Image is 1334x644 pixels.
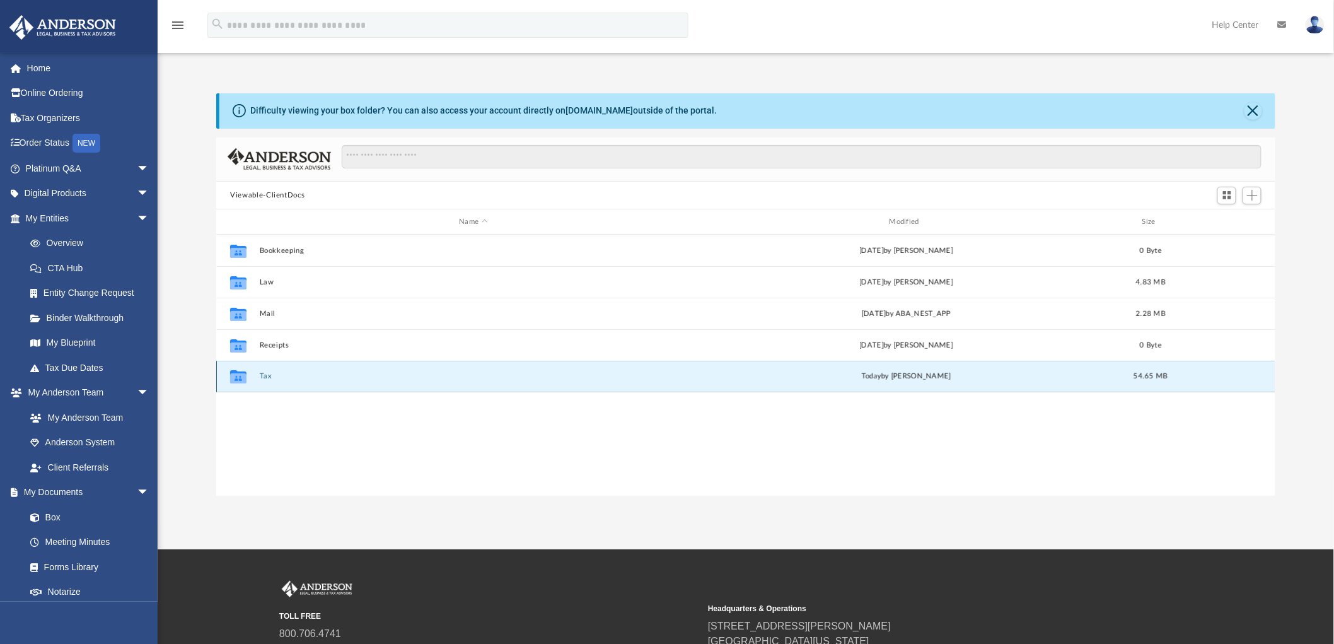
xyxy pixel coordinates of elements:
a: Client Referrals [18,455,162,480]
a: Notarize [18,580,162,605]
button: Mail [260,310,687,318]
span: 0 Byte [1140,342,1163,349]
span: 0 Byte [1140,247,1163,254]
a: My Anderson Teamarrow_drop_down [9,380,162,406]
div: Difficulty viewing your box folder? You can also access your account directly on outside of the p... [250,104,717,117]
a: 800.706.4741 [279,628,341,639]
div: Name [259,216,687,228]
div: grid [216,235,1275,496]
a: [STREET_ADDRESS][PERSON_NAME] [708,621,891,631]
a: CTA Hub [18,255,168,281]
img: User Pic [1306,16,1325,34]
a: My Documentsarrow_drop_down [9,480,162,505]
div: Size [1126,216,1176,228]
div: [DATE] by [PERSON_NAME] [693,277,1120,288]
div: NEW [72,134,100,153]
button: Receipts [260,341,687,349]
button: Law [260,278,687,286]
a: Entity Change Request [18,281,168,306]
button: Viewable-ClientDocs [230,190,304,201]
div: [DATE] by [PERSON_NAME] [693,340,1120,351]
span: arrow_drop_down [137,206,162,231]
a: Digital Productsarrow_drop_down [9,181,168,206]
a: My Blueprint [18,331,162,356]
a: Tax Due Dates [18,355,168,380]
a: My Entitiesarrow_drop_down [9,206,168,231]
span: 2.28 MB [1136,310,1166,317]
button: Add [1243,187,1261,204]
span: arrow_drop_down [137,156,162,182]
a: Meeting Minutes [18,530,162,555]
span: 54.65 MB [1134,373,1168,380]
span: arrow_drop_down [137,480,162,506]
a: Order StatusNEW [9,131,168,156]
span: arrow_drop_down [137,380,162,406]
a: Home [9,56,168,81]
small: TOLL FREE [279,611,699,622]
div: id [1182,216,1270,228]
a: Box [18,505,156,530]
span: arrow_drop_down [137,181,162,207]
div: [DATE] by ABA_NEST_APP [693,308,1120,320]
button: Tax [260,373,687,381]
img: Anderson Advisors Platinum Portal [279,581,355,597]
button: Close [1244,102,1262,120]
a: Platinum Q&Aarrow_drop_down [9,156,168,181]
a: My Anderson Team [18,405,156,430]
a: Anderson System [18,430,162,455]
div: by [PERSON_NAME] [693,371,1120,382]
a: Forms Library [18,554,156,580]
a: Overview [18,231,168,256]
span: 4.83 MB [1136,279,1166,286]
div: Modified [692,216,1120,228]
button: Bookkeeping [260,247,687,255]
a: menu [170,24,185,33]
input: Search files and folders [342,145,1261,169]
img: Anderson Advisors Platinum Portal [6,15,120,40]
a: Online Ordering [9,81,168,106]
i: search [211,17,224,31]
a: [DOMAIN_NAME] [565,105,633,115]
a: Tax Organizers [9,105,168,131]
span: today [862,373,881,380]
a: Binder Walkthrough [18,305,168,331]
i: menu [170,18,185,33]
small: Headquarters & Operations [708,603,1128,614]
div: [DATE] by [PERSON_NAME] [693,245,1120,257]
div: id [222,216,253,228]
button: Switch to Grid View [1217,187,1236,204]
